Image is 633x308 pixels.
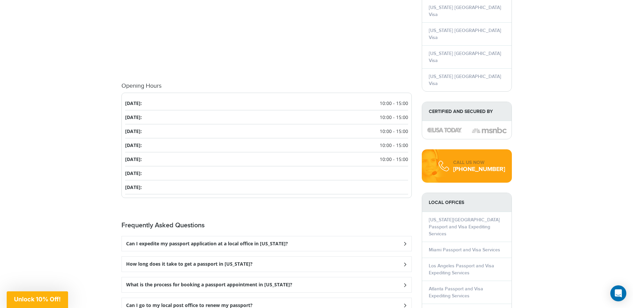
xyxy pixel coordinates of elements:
li: [DATE]: [125,110,408,124]
a: [US_STATE] [GEOGRAPHIC_DATA] Visa [429,51,501,63]
li: [DATE]: [125,124,408,138]
h2: Frequently Asked Questions [121,221,412,229]
li: [DATE]: [125,96,408,110]
div: CALL US NOW [453,159,505,166]
li: [DATE]: [125,180,408,194]
span: 10:00 - 15:00 [380,142,408,149]
div: Open Intercom Messenger [610,285,626,301]
a: [US_STATE] [GEOGRAPHIC_DATA] Visa [429,28,501,40]
strong: Certified and Secured by [422,102,512,121]
li: [DATE]: [125,166,408,180]
li: [DATE]: [125,138,408,152]
h4: Opening Hours [121,83,412,89]
h3: Can I expedite my passport application at a local office in [US_STATE]? [126,241,288,247]
img: image description [472,126,507,134]
span: 10:00 - 15:00 [380,128,408,135]
div: Unlock 10% Off! [7,291,68,308]
span: 10:00 - 15:00 [380,114,408,121]
a: [US_STATE] [GEOGRAPHIC_DATA] Visa [429,5,501,17]
h3: What is the process for booking a passport appointment in [US_STATE]? [126,282,292,288]
a: [US_STATE][GEOGRAPHIC_DATA] Passport and Visa Expediting Services [429,217,500,237]
div: [PHONE_NUMBER] [453,166,505,173]
span: 10:00 - 15:00 [380,100,408,107]
a: Miami Passport and Visa Services [429,247,500,253]
img: image description [427,128,462,132]
span: Unlock 10% Off! [14,296,61,303]
h3: How long does it take to get a passport in [US_STATE]? [126,261,253,267]
li: [DATE]: [125,152,408,166]
strong: LOCAL OFFICES [422,193,512,212]
a: [US_STATE] [GEOGRAPHIC_DATA] Visa [429,74,501,86]
a: Los Angeles Passport and Visa Expediting Services [429,263,494,276]
span: 10:00 - 15:00 [380,156,408,163]
a: Atlanta Passport and Visa Expediting Services [429,286,483,299]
